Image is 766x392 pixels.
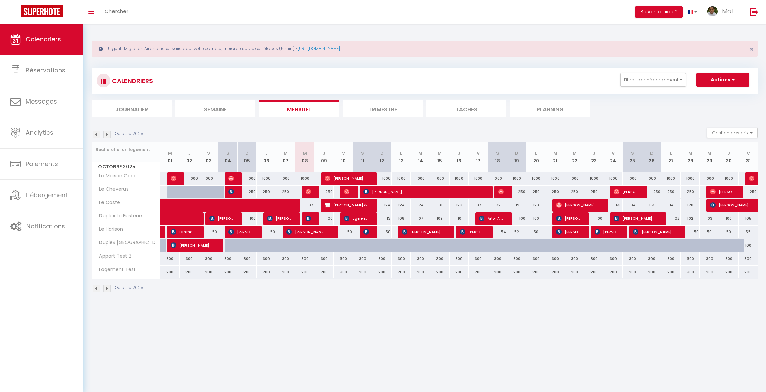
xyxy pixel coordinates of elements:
div: 250 [565,186,584,198]
div: 1000 [642,172,661,185]
div: 131 [430,199,449,212]
div: 200 [295,266,314,278]
div: 300 [430,252,449,265]
div: 300 [507,252,526,265]
img: ... [707,6,718,16]
div: 200 [469,266,488,278]
abbr: M [707,150,711,156]
h3: CALENDRIERS [110,73,153,88]
div: 102 [661,212,681,225]
th: 04 [218,142,237,172]
div: 200 [700,266,719,278]
abbr: L [670,150,672,156]
span: Duplex La Fusterie [93,212,144,220]
div: 200 [719,266,738,278]
span: [PERSON_NAME] [498,185,505,198]
span: Chercher [105,8,128,15]
th: 24 [603,142,623,172]
button: Close [750,46,753,52]
div: 200 [681,266,700,278]
div: 300 [584,252,603,265]
abbr: V [207,150,210,156]
p: Octobre 2025 [115,285,143,291]
span: [PERSON_NAME] [595,225,620,238]
div: 250 [546,186,565,198]
abbr: V [342,150,345,156]
span: [PERSON_NAME] [633,225,678,238]
th: 29 [700,142,719,172]
div: 100 [507,212,526,225]
div: 50 [681,226,700,238]
span: [PERSON_NAME] [460,225,486,238]
span: Messages [26,97,57,106]
div: 200 [623,266,642,278]
div: 1000 [584,172,603,185]
span: [PERSON_NAME] [556,199,601,212]
div: 300 [353,252,372,265]
div: 120 [681,199,700,212]
div: 113 [372,212,392,225]
div: 250 [584,186,603,198]
li: Semaine [175,100,255,117]
div: 1000 [199,172,218,185]
div: 300 [469,252,488,265]
span: [PERSON_NAME] [306,212,312,225]
div: 200 [488,266,507,278]
abbr: M [303,150,307,156]
div: 250 [739,186,758,198]
div: 100 [237,212,256,225]
input: Rechercher un logement... [96,143,156,156]
th: 25 [623,142,642,172]
th: 15 [430,142,449,172]
div: 300 [603,252,623,265]
div: 100 [739,239,758,252]
div: 250 [681,186,700,198]
div: 1000 [526,172,546,185]
div: 300 [719,252,738,265]
div: 110 [450,212,469,225]
div: 136 [603,199,623,212]
div: 134 [623,199,642,212]
img: logout [750,8,758,16]
img: Super Booking [21,5,63,17]
div: 200 [603,266,623,278]
div: 119 [507,199,526,212]
div: 300 [160,252,180,265]
span: Duplex [GEOGRAPHIC_DATA] [93,239,161,247]
abbr: L [400,150,402,156]
div: 300 [276,252,295,265]
div: 1000 [719,172,738,185]
span: [PERSON_NAME] & [PERSON_NAME] [325,199,370,212]
span: [PERSON_NAME] [556,212,582,225]
div: 124 [392,199,411,212]
abbr: V [477,150,480,156]
th: 02 [180,142,199,172]
div: 50 [334,226,353,238]
div: 50 [700,226,719,238]
span: [PERSON_NAME] [228,225,254,238]
div: 200 [642,266,661,278]
abbr: L [535,150,537,156]
div: 100 [314,212,334,225]
div: 300 [334,252,353,265]
div: 200 [526,266,546,278]
div: 1000 [372,172,392,185]
abbr: V [612,150,615,156]
span: Le Coste [93,199,122,206]
span: Calendriers [26,35,61,44]
div: 300 [237,252,256,265]
div: 1000 [257,172,276,185]
span: [PERSON_NAME] [614,212,659,225]
span: Logement Test [93,266,137,273]
div: 200 [430,266,449,278]
div: 200 [353,266,372,278]
th: 26 [642,142,661,172]
span: Analytics [26,128,53,137]
div: 200 [257,266,276,278]
div: 300 [739,252,758,265]
span: [PERSON_NAME] [171,172,177,185]
th: 30 [719,142,738,172]
div: 114 [661,199,681,212]
span: [PERSON_NAME] [344,185,350,198]
th: 07 [276,142,295,172]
